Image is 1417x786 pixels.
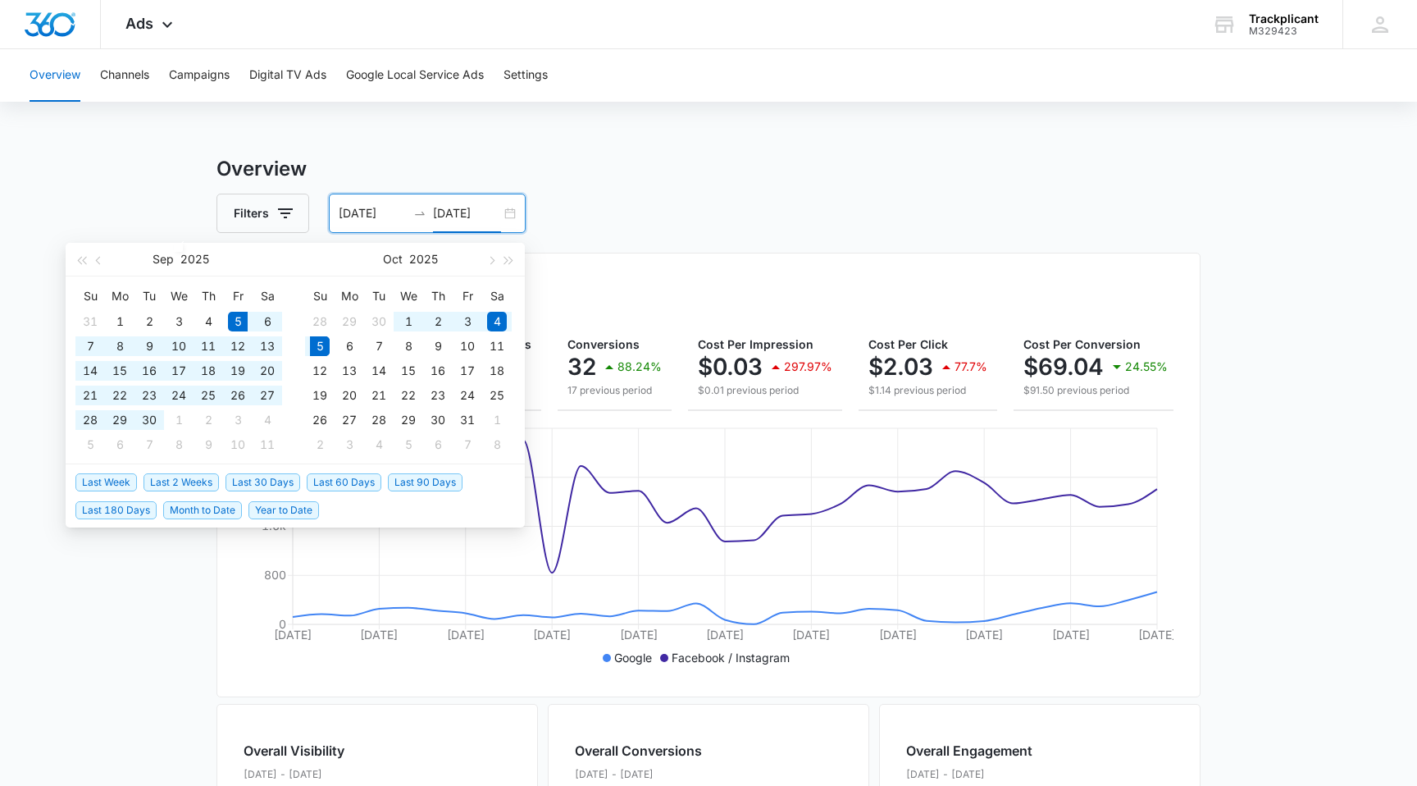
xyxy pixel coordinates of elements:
td: 2025-10-10 [453,334,482,359]
div: 30 [369,312,389,331]
div: 22 [110,386,130,405]
div: 28 [310,312,330,331]
th: Fr [223,283,253,309]
div: account name [1249,12,1319,25]
div: 2 [310,435,330,455]
td: 2025-09-11 [194,334,223,359]
div: 19 [310,386,330,405]
p: $91.50 previous period [1023,383,1168,398]
div: 24 [169,386,189,405]
td: 2025-09-17 [164,359,194,383]
div: 25 [487,386,507,405]
button: Sep [153,243,174,276]
span: Cost Per Impression [698,337,813,351]
div: 8 [169,435,189,455]
tspan: [DATE] [360,628,398,642]
span: Last 2 Weeks [144,473,219,491]
div: 6 [257,312,277,331]
p: Facebook / Instagram [672,649,790,666]
td: 2025-09-14 [75,359,105,383]
td: 2025-09-10 [164,334,194,359]
div: 26 [310,410,330,430]
span: Last 180 Days [75,501,157,519]
div: 11 [198,336,218,356]
th: Sa [482,283,512,309]
div: 29 [339,312,359,331]
p: 297.97% [784,361,832,372]
div: 4 [198,312,218,331]
span: Last 60 Days [307,473,381,491]
p: Google [614,649,652,666]
div: 29 [399,410,418,430]
td: 2025-10-02 [423,309,453,334]
div: 15 [399,361,418,381]
td: 2025-10-05 [75,432,105,457]
div: 14 [80,361,100,381]
div: 1 [399,312,418,331]
td: 2025-10-16 [423,359,453,383]
td: 2025-09-09 [134,334,164,359]
div: 17 [169,361,189,381]
tspan: [DATE] [447,628,485,642]
td: 2025-10-03 [223,408,253,432]
th: Sa [253,283,282,309]
div: 30 [139,410,159,430]
tspan: 800 [264,568,286,582]
div: 16 [428,361,448,381]
td: 2025-09-29 [335,309,364,334]
td: 2025-09-03 [164,309,194,334]
td: 2025-09-25 [194,383,223,408]
td: 2025-09-21 [75,383,105,408]
td: 2025-11-05 [394,432,423,457]
div: 9 [428,336,448,356]
div: 2 [139,312,159,331]
td: 2025-10-18 [482,359,512,383]
button: Overview [30,49,80,102]
tspan: [DATE] [533,628,571,642]
td: 2025-11-08 [482,432,512,457]
div: 17 [458,361,477,381]
div: 5 [310,336,330,356]
div: 29 [110,410,130,430]
td: 2025-10-06 [335,334,364,359]
p: 88.24% [617,361,662,372]
span: Ads [125,15,153,32]
div: 31 [458,410,477,430]
div: 12 [228,336,248,356]
div: 21 [369,386,389,405]
div: 9 [139,336,159,356]
div: 5 [399,435,418,455]
div: 12 [310,361,330,381]
td: 2025-09-30 [364,309,394,334]
div: 4 [257,410,277,430]
div: 8 [399,336,418,356]
td: 2025-10-12 [305,359,335,383]
tspan: [DATE] [1052,628,1090,642]
div: 1 [110,312,130,331]
div: 15 [110,361,130,381]
td: 2025-08-31 [75,309,105,334]
div: 22 [399,386,418,405]
h3: Overview [216,154,1201,184]
div: 3 [458,312,477,331]
td: 2025-10-22 [394,383,423,408]
div: 2 [198,410,218,430]
div: 9 [198,435,218,455]
span: Month to Date [163,501,242,519]
div: 11 [257,435,277,455]
p: 17 previous period [567,383,662,398]
th: Th [194,283,223,309]
td: 2025-11-06 [423,432,453,457]
div: 5 [80,435,100,455]
th: Tu [364,283,394,309]
td: 2025-10-15 [394,359,423,383]
button: Digital TV Ads [249,49,326,102]
div: 7 [458,435,477,455]
td: 2025-10-07 [364,334,394,359]
td: 2025-10-30 [423,408,453,432]
span: Cost Per Conversion [1023,337,1141,351]
button: Settings [503,49,548,102]
div: 18 [198,361,218,381]
td: 2025-09-12 [223,334,253,359]
p: 32 [567,354,596,380]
